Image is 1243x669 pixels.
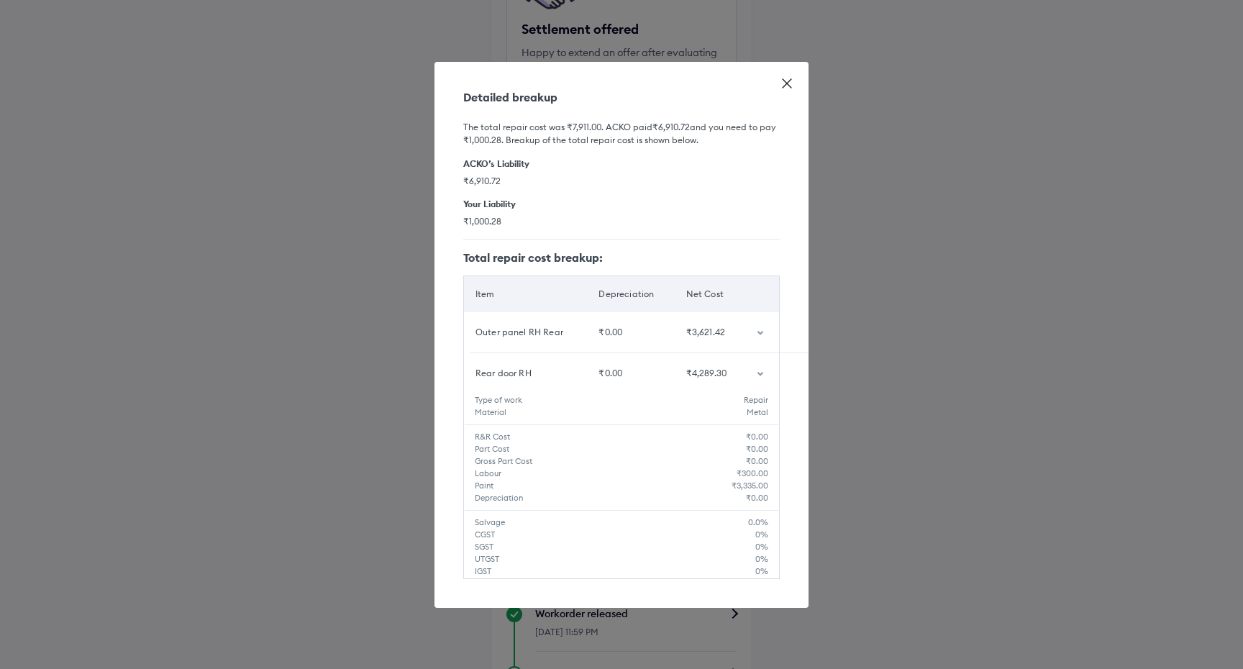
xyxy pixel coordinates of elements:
[475,553,755,565] h5: UTGST
[755,565,768,578] h5: 0 %
[755,529,768,541] h5: 0 %
[475,468,737,480] h5: Labour
[475,516,748,529] h5: Salvage
[463,215,780,227] span: ₹1,000.28
[737,468,768,480] h5: ₹300.00
[475,565,755,578] h5: IGST
[475,367,575,380] div: Rear door RH
[686,367,734,380] div: ₹4,289.30
[747,406,768,419] h5: Metal
[463,276,780,579] table: customized table
[748,516,768,529] h5: 0.0 %
[744,394,768,406] h5: Repair
[686,326,734,339] div: ₹3,621.42
[746,455,768,468] h5: ₹0.00
[463,175,780,187] span: ₹6,910.72
[755,541,768,553] h5: 0 %
[475,443,746,455] h5: Part Cost
[475,492,746,504] h5: Depreciation
[475,541,755,553] h5: SGST
[463,121,780,147] h6: The total repair cost was ₹7,911.00 . ACKO paid ₹6,910.72 and you need to pay ₹1,000.28 . Breakup...
[463,91,780,104] div: Detailed breakup
[598,367,663,380] div: ₹0.00
[475,394,744,406] h5: Type of work
[475,529,755,541] h5: CGST
[475,288,575,301] div: Item
[475,431,746,443] h5: R&R Cost
[475,326,575,339] div: Outer panel RH Rear
[475,455,746,468] h5: Gross Part Cost
[598,288,663,301] div: Depreciation
[598,326,663,339] div: ₹0.00
[746,492,768,504] h5: ₹0.00
[475,406,747,419] h5: Material
[475,480,732,492] h5: Paint
[732,480,768,492] h5: ₹3,335.00
[746,443,768,455] h5: ₹0.00
[463,251,780,264] h5: Total repair cost breakup:
[755,553,768,565] h5: 0 %
[463,158,780,169] h6: ACKO’s Liability
[463,199,780,209] h6: Your Liability
[746,431,768,443] h5: ₹0.00
[686,288,734,301] div: Net Cost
